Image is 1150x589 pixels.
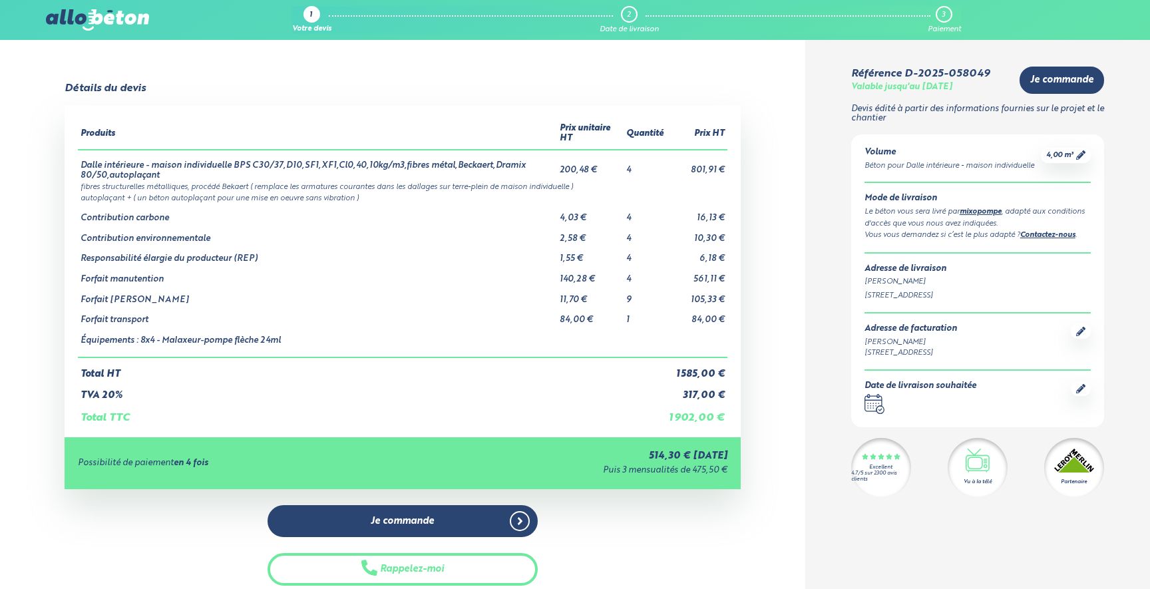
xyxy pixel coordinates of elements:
[624,244,666,264] td: 4
[557,224,624,244] td: 2,58 €
[666,244,727,264] td: 6,18 €
[78,203,557,224] td: Contribution carbone
[864,264,1091,274] div: Adresse de livraison
[666,285,727,305] td: 105,33 €
[864,194,1091,204] div: Mode de livraison
[1030,75,1093,86] span: Je commande
[666,357,727,380] td: 1 585,00 €
[410,466,727,476] div: Puis 3 mensualités de 475,50 €
[666,264,727,285] td: 561,11 €
[600,6,659,34] a: 2 Date de livraison
[78,150,557,180] td: Dalle intérieure - maison individuelle BPS C30/37,D10,SF1,XF1,Cl0,40,10kg/m3,fibres métal,Beckaer...
[174,459,208,467] strong: en 4 fois
[624,150,666,180] td: 4
[864,347,957,359] div: [STREET_ADDRESS]
[851,471,911,483] div: 4.7/5 sur 2300 avis clients
[1032,537,1135,574] iframe: Help widget launcher
[600,25,659,34] div: Date de livraison
[78,379,666,401] td: TVA 20%
[268,505,538,538] a: Je commande
[928,6,961,34] a: 3 Paiement
[864,381,976,391] div: Date de livraison souhaitée
[46,9,148,31] img: allobéton
[371,516,434,527] span: Je commande
[869,465,892,471] div: Excellent
[78,264,557,285] td: Forfait manutention
[557,244,624,264] td: 1,55 €
[851,68,990,80] div: Référence D-2025-058049
[928,25,961,34] div: Paiement
[864,337,957,348] div: [PERSON_NAME]
[624,224,666,244] td: 4
[666,150,727,180] td: 801,91 €
[78,118,557,149] th: Produits
[78,192,727,203] td: autoplaçant + ( un béton autoplaçant pour une mise en oeuvre sans vibration )
[557,203,624,224] td: 4,03 €
[666,379,727,401] td: 317,00 €
[557,285,624,305] td: 11,70 €
[65,83,146,95] div: Détails du devis
[851,83,952,93] div: Valable jusqu'au [DATE]
[78,224,557,244] td: Contribution environnementale
[666,224,727,244] td: 10,30 €
[851,104,1104,124] p: Devis édité à partir des informations fournies sur le projet et le chantier
[624,264,666,285] td: 4
[557,264,624,285] td: 140,28 €
[864,148,1034,158] div: Volume
[292,25,331,34] div: Votre devis
[557,118,624,149] th: Prix unitaire HT
[666,203,727,224] td: 16,13 €
[627,11,631,19] div: 2
[78,180,727,192] td: fibres structurelles métalliques, procédé Bekaert ( remplace les armatures courantes dans les dal...
[78,357,666,380] td: Total HT
[864,230,1091,242] div: Vous vous demandez si c’est le plus adapté ? .
[1020,232,1075,239] a: Contactez-nous
[666,118,727,149] th: Prix HT
[864,324,957,334] div: Adresse de facturation
[78,285,557,305] td: Forfait [PERSON_NAME]
[964,478,992,486] div: Vu à la télé
[78,244,557,264] td: Responsabilité élargie du producteur (REP)
[624,305,666,325] td: 1
[1061,478,1087,486] div: Partenaire
[78,325,557,357] td: Équipements : 8x4 - Malaxeur-pompe flèche 24ml
[942,11,945,19] div: 3
[78,459,410,469] div: Possibilité de paiement
[666,401,727,424] td: 1 902,00 €
[309,11,312,20] div: 1
[268,553,538,586] button: Rappelez-moi
[292,6,331,34] a: 1 Votre devis
[624,118,666,149] th: Quantité
[624,203,666,224] td: 4
[557,150,624,180] td: 200,48 €
[410,451,727,462] div: 514,30 € [DATE]
[864,290,1091,301] div: [STREET_ADDRESS]
[666,305,727,325] td: 84,00 €
[864,206,1091,230] div: Le béton vous sera livré par , adapté aux conditions d'accès que vous nous avez indiquées.
[624,285,666,305] td: 9
[78,305,557,325] td: Forfait transport
[864,276,1091,288] div: [PERSON_NAME]
[557,305,624,325] td: 84,00 €
[78,401,666,424] td: Total TTC
[960,208,1002,216] a: mixopompe
[864,160,1034,172] div: Béton pour Dalle intérieure - maison individuelle
[1020,67,1104,94] a: Je commande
